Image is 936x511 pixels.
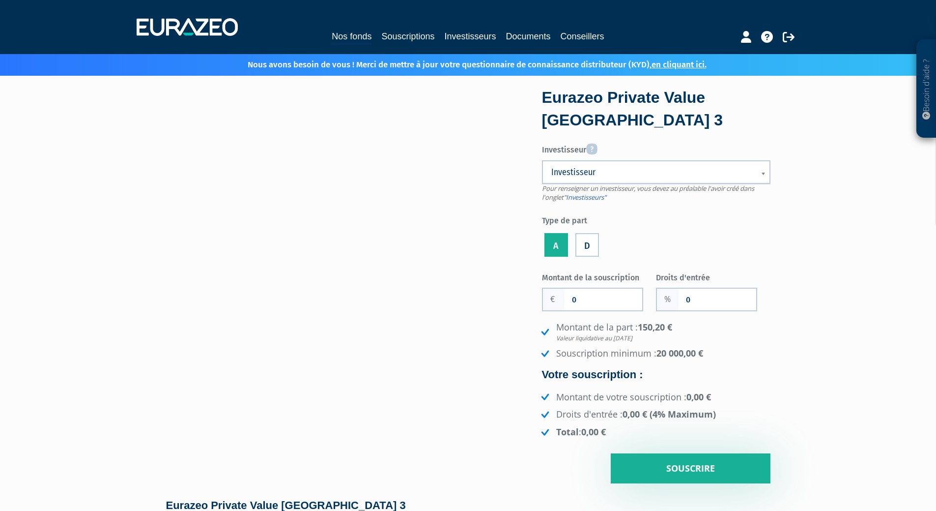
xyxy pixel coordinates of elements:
[679,289,756,310] input: Frais d'entrée
[561,30,604,43] a: Conseillers
[166,90,513,286] iframe: YouTube video player
[551,166,748,178] span: Investisseur
[137,18,238,36] img: 1732889491-logotype_eurazeo_blanc_rvb.png
[564,193,606,202] a: "Investisseurs"
[575,233,599,257] label: D
[332,30,371,45] a: Nos fonds
[656,269,770,284] label: Droits d'entrée
[542,212,770,227] label: Type de part
[219,57,707,71] p: Nous avons besoin de vous ! Merci de mettre à jour votre questionnaire de connaissance distribute...
[556,426,579,438] strong: Total
[544,233,568,257] label: A
[539,321,770,342] li: Montant de la part :
[556,334,770,342] em: Valeur liquidative au [DATE]
[611,453,770,484] input: Souscrire
[581,426,606,438] strong: 0,00 €
[542,140,770,156] label: Investisseur
[542,369,770,381] h4: Votre souscription :
[539,426,770,439] li: :
[539,391,770,404] li: Montant de votre souscription :
[686,391,711,403] strong: 0,00 €
[381,30,434,43] a: Souscriptions
[444,30,496,43] a: Investisseurs
[542,269,656,284] label: Montant de la souscription
[652,60,707,70] a: en cliquant ici.
[921,45,932,133] p: Besoin d'aide ?
[556,321,770,342] strong: 150,20 €
[539,408,770,421] li: Droits d'entrée :
[565,289,642,310] input: Montant de la souscription souhaité
[506,30,551,43] a: Documents
[542,184,754,202] span: Pour renseigner un investisseur, vous devez au préalable l'avoir créé dans l'onglet
[539,347,770,360] li: Souscription minimum :
[542,87,770,131] div: Eurazeo Private Value [GEOGRAPHIC_DATA] 3
[623,408,716,420] strong: 0,00 € (4% Maximum)
[656,347,703,359] strong: 20 000,00 €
